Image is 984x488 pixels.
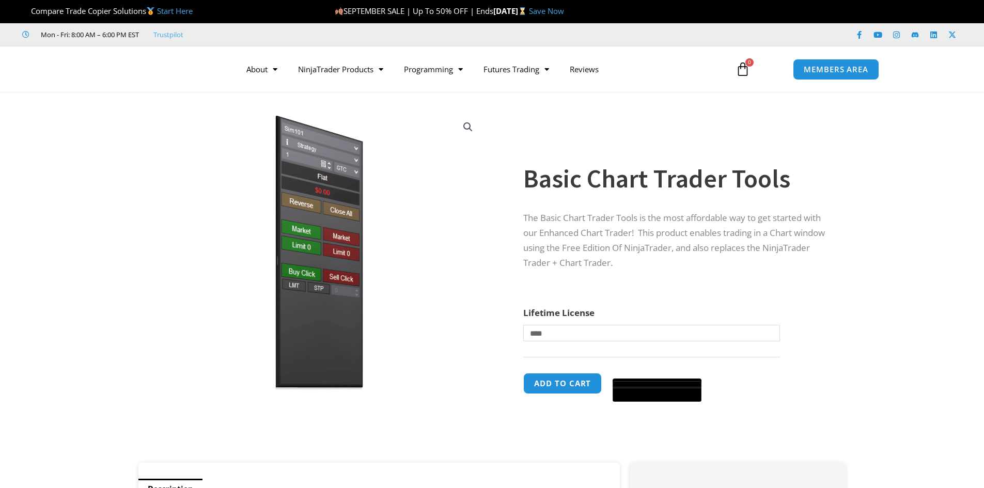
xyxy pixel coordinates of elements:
[720,54,766,84] a: 0
[493,6,529,16] strong: [DATE]
[288,57,394,81] a: NinjaTrader Products
[523,161,825,197] h1: Basic Chart Trader Tools
[613,381,701,402] button: Buy with GPay
[335,7,343,15] img: 🍂
[236,57,724,81] nav: Menu
[745,58,754,67] span: 0
[611,371,704,372] iframe: Secure payment input frame
[523,373,602,394] button: Add to cart
[523,211,825,271] p: The Basic Chart Trader Tools is the most affordable way to get started with our Enhanced Chart Tr...
[394,57,473,81] a: Programming
[153,110,485,396] img: BasicTools
[459,118,477,136] a: View full-screen image gallery
[519,7,526,15] img: ⌛
[473,57,559,81] a: Futures Trading
[157,6,193,16] a: Start Here
[153,28,183,41] a: Trustpilot
[105,51,216,88] img: LogoAI | Affordable Indicators – NinjaTrader
[529,6,564,16] a: Save Now
[147,7,154,15] img: 🥇
[335,6,493,16] span: SEPTEMBER SALE | Up To 50% OFF | Ends
[523,347,539,354] a: Clear options
[22,6,193,16] span: Compare Trade Copier Solutions
[23,7,30,15] img: 🏆
[236,57,288,81] a: About
[523,307,595,319] label: Lifetime License
[38,28,139,41] span: Mon - Fri: 8:00 AM – 6:00 PM EST
[793,59,879,80] a: MEMBERS AREA
[804,66,868,73] span: MEMBERS AREA
[559,57,609,81] a: Reviews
